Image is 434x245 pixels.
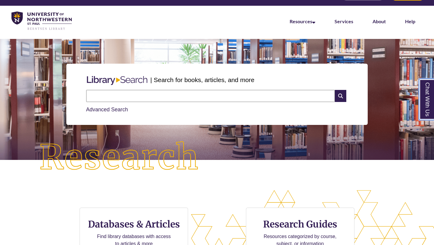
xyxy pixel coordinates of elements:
[335,18,353,24] a: Services
[86,107,128,113] a: Advanced Search
[251,218,349,230] h3: Research Guides
[150,75,254,84] p: | Search for books, articles, and more
[22,124,217,192] img: Research
[373,18,386,24] a: About
[405,18,415,24] a: Help
[290,18,315,24] a: Resources
[11,11,72,30] img: UNWSP Library Logo
[85,218,183,230] h3: Databases & Articles
[335,90,346,102] i: Search
[84,74,150,87] img: Libary Search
